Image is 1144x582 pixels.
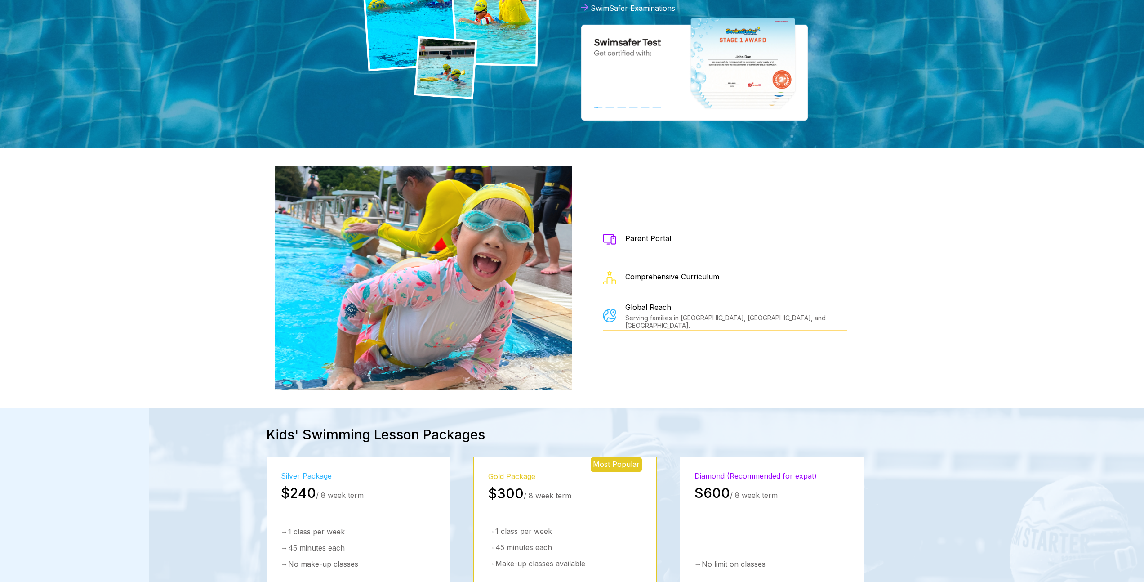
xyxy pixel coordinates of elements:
div: Global Reach [625,303,847,312]
img: The Swim Starter coach with kids attending a swimming lesson [603,234,616,244]
h3: Gold Package [488,472,642,481]
span: $240 [281,485,316,501]
div: / 8 week term [694,485,849,501]
div: → No make-up classes [281,560,436,569]
div: → 1 class per week [281,527,436,536]
div: Parent Portal [625,234,671,243]
div: → 45 minutes each [488,543,642,552]
div: → Make-up classes available [488,559,642,568]
div: → No limit on classes [694,560,849,569]
div: Most Popular [591,457,642,472]
img: SwimSafer Stage 1 Award certificate [581,17,808,121]
div: SwimSafer Examinations [581,4,808,13]
div: / 8 week term [488,485,642,501]
span: $300 [488,485,524,501]
span: $600 [694,485,730,501]
div: → 1 class per week [488,527,642,536]
img: a happy child attending a group swimming lesson for kids [603,309,616,322]
h3: Silver Package [281,471,436,480]
div: → 45 minutes each [281,543,436,552]
h2: Kids' Swimming Lesson Packages [267,426,878,443]
div: / 8 week term [281,485,436,501]
img: Arrow [581,4,588,11]
div: Serving families in [GEOGRAPHIC_DATA], [GEOGRAPHIC_DATA], and [GEOGRAPHIC_DATA]. [625,314,847,329]
h3: Diamond (Recommended for expat) [694,471,849,480]
img: a swimming coach for kids giving individualised feedback [603,271,616,284]
img: a happy child attending a group swimming lesson for kids [275,166,587,390]
div: Comprehensive Curriculum [625,272,719,281]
